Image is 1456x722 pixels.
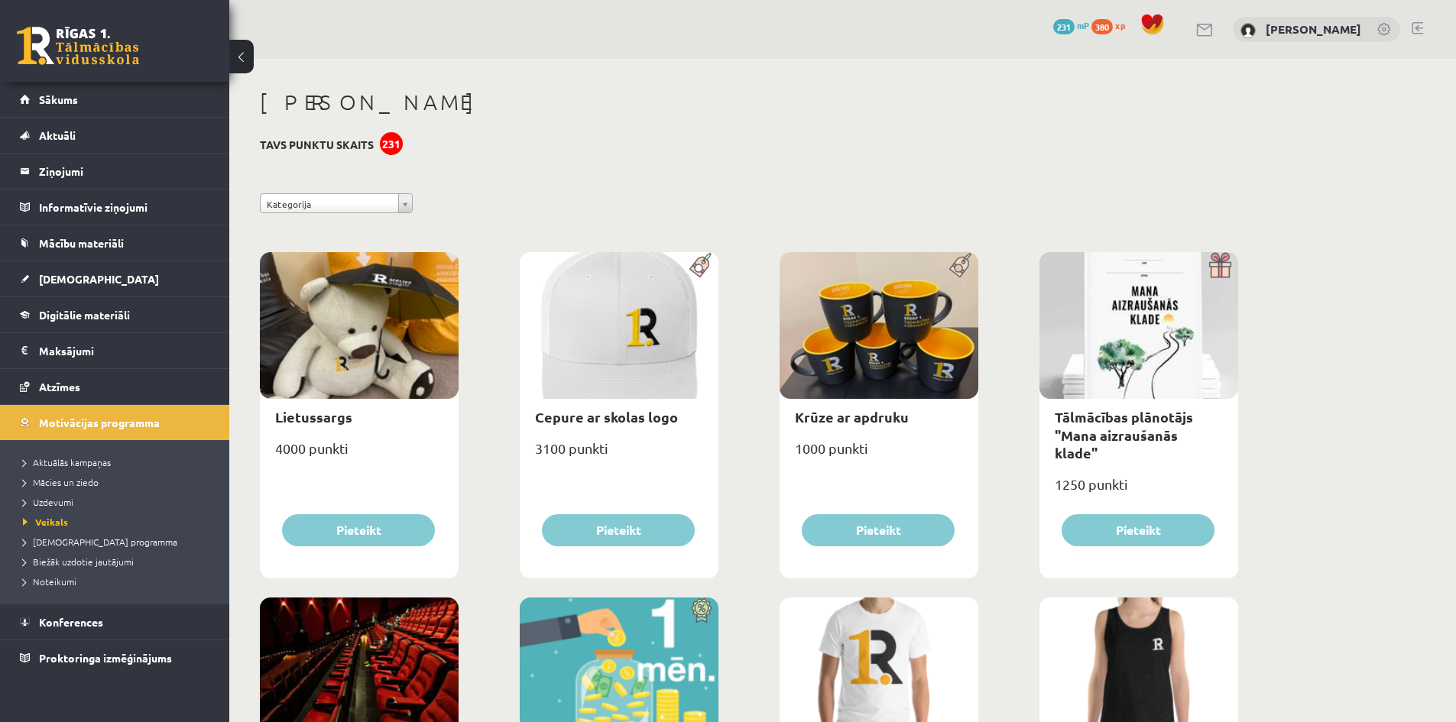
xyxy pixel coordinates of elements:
[282,514,435,546] button: Pieteikt
[1053,19,1075,34] span: 231
[1053,19,1089,31] a: 231 mP
[380,132,403,155] div: 231
[23,555,134,568] span: Biežāk uzdotie jautājumi
[535,408,678,426] a: Cepure ar skolas logo
[1039,471,1238,510] div: 1250 punkti
[23,515,214,529] a: Veikals
[23,496,73,508] span: Uzdevumi
[260,193,413,213] a: Kategorija
[1055,408,1193,461] a: Tālmācības plānotājs "Mana aizraušanās klade"
[39,416,160,429] span: Motivācijas programma
[780,435,978,474] div: 1000 punkti
[39,615,103,629] span: Konferences
[20,261,210,296] a: [DEMOGRAPHIC_DATA]
[39,128,76,142] span: Aktuāli
[23,475,214,489] a: Mācies un ziedo
[1062,514,1214,546] button: Pieteikt
[23,575,214,588] a: Noteikumi
[260,435,459,474] div: 4000 punkti
[1091,19,1133,31] a: 380 xp
[20,405,210,440] a: Motivācijas programma
[39,272,159,286] span: [DEMOGRAPHIC_DATA]
[23,555,214,568] a: Biežāk uzdotie jautājumi
[39,92,78,106] span: Sākums
[23,536,177,548] span: [DEMOGRAPHIC_DATA] programma
[1266,21,1361,37] a: [PERSON_NAME]
[20,297,210,332] a: Digitālie materiāli
[1240,23,1256,38] img: Alina Ščerbicka
[1077,19,1089,31] span: mP
[260,138,374,151] h3: Tavs punktu skaits
[23,495,214,509] a: Uzdevumi
[39,333,210,368] legend: Maksājumi
[20,189,210,225] a: Informatīvie ziņojumi
[23,456,111,468] span: Aktuālās kampaņas
[39,380,80,393] span: Atzīmes
[39,236,124,250] span: Mācību materiāli
[20,82,210,117] a: Sākums
[17,27,139,65] a: Rīgas 1. Tālmācības vidusskola
[23,476,99,488] span: Mācies un ziedo
[39,651,172,665] span: Proktoringa izmēģinājums
[39,189,210,225] legend: Informatīvie ziņojumi
[684,597,718,623] img: Atlaide
[23,455,214,469] a: Aktuālās kampaņas
[20,604,210,639] a: Konferences
[260,89,1238,115] h1: [PERSON_NAME]
[39,154,210,189] legend: Ziņojumi
[944,252,978,278] img: Populāra prece
[23,535,214,549] a: [DEMOGRAPHIC_DATA] programma
[20,154,210,189] a: Ziņojumi
[275,408,352,426] a: Lietussargs
[39,308,130,322] span: Digitālie materiāli
[267,194,392,214] span: Kategorija
[20,333,210,368] a: Maksājumi
[802,514,955,546] button: Pieteikt
[1091,19,1113,34] span: 380
[1204,252,1238,278] img: Dāvana ar pārsteigumu
[20,225,210,261] a: Mācību materiāli
[795,408,909,426] a: Krūze ar apdruku
[520,435,718,474] div: 3100 punkti
[20,369,210,404] a: Atzīmes
[20,640,210,675] a: Proktoringa izmēģinājums
[20,118,210,153] a: Aktuāli
[23,575,76,588] span: Noteikumi
[542,514,695,546] button: Pieteikt
[684,252,718,278] img: Populāra prece
[23,516,68,528] span: Veikals
[1115,19,1125,31] span: xp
